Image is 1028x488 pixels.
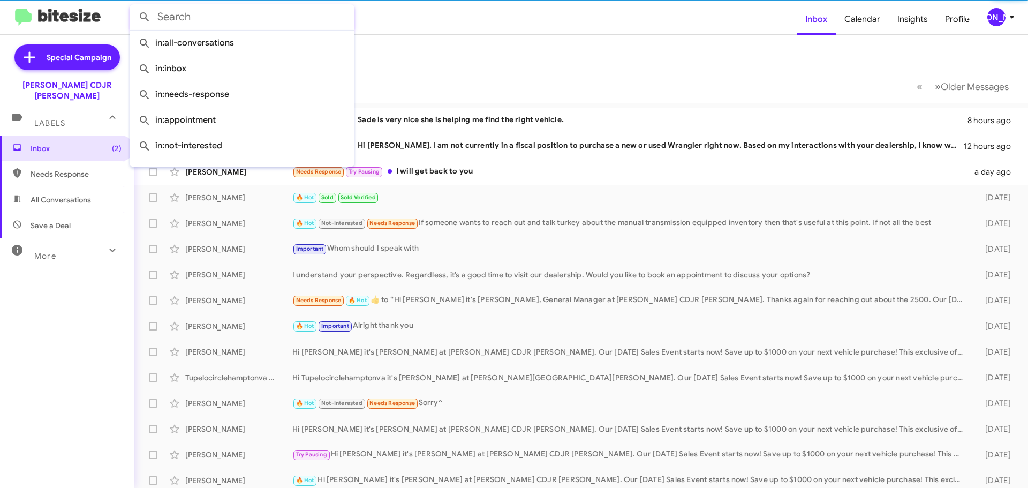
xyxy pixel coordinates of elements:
div: Hi [PERSON_NAME] it's [PERSON_NAME] at [PERSON_NAME] CDJR [PERSON_NAME]. Our [DATE] Sales Event s... [292,448,968,461]
div: [DATE] [968,218,1019,229]
span: Inbox [31,143,122,154]
span: in:appointment [138,107,346,133]
div: [PERSON_NAME] [185,424,292,434]
span: 🔥 Hot [296,322,314,329]
span: 🔥 Hot [349,297,367,304]
span: in:inbox [138,56,346,81]
div: [PERSON_NAME] [185,295,292,306]
span: 🔥 Hot [296,477,314,484]
div: [DATE] [968,347,1019,357]
div: [DATE] [968,398,1019,409]
span: in:all-conversations [138,30,346,56]
div: [PERSON_NAME] [185,398,292,409]
span: Sold Verified [341,194,376,201]
span: Needs Response [369,220,415,227]
span: Needs Response [31,169,122,179]
div: [DATE] [968,424,1019,434]
span: in:needs-response [138,81,346,107]
button: [PERSON_NAME] [978,8,1016,26]
span: Needs Response [369,400,415,407]
div: [PERSON_NAME] [185,347,292,357]
div: [PERSON_NAME] [185,244,292,254]
span: Save a Deal [31,220,71,231]
span: 🔥 Hot [296,194,314,201]
span: in:not-interested [138,133,346,159]
div: [PERSON_NAME] [185,218,292,229]
span: Not-Interested [321,400,362,407]
span: Older Messages [941,81,1009,93]
a: Insights [889,4,936,35]
span: 🔥 Hot [296,400,314,407]
div: [DATE] [968,449,1019,460]
div: Hi [PERSON_NAME] it's [PERSON_NAME] at [PERSON_NAME] CDJR [PERSON_NAME]. Our [DATE] Sales Event s... [292,474,968,486]
div: [DATE] [968,295,1019,306]
div: Hi Tupelocirclehamptonva it's [PERSON_NAME] at [PERSON_NAME][GEOGRAPHIC_DATA][PERSON_NAME]. Our [... [292,372,968,383]
span: « [917,80,923,93]
span: Important [296,245,324,252]
span: Special Campaign [47,52,111,63]
div: Sade is very nice she is helping me find the right vehicle. [292,114,967,126]
div: Alright thank you [292,320,968,332]
div: Hi [PERSON_NAME] it's [PERSON_NAME] at [PERSON_NAME] CDJR [PERSON_NAME]. Our [DATE] Sales Event s... [292,424,968,434]
div: [DATE] [968,269,1019,280]
div: [DATE] [968,372,1019,383]
div: [PERSON_NAME] [185,192,292,203]
div: I will get back to you [292,166,968,178]
span: Labels [34,118,65,128]
div: [DATE] [968,192,1019,203]
span: Try Pausing [296,451,327,458]
div: [DATE] [968,244,1019,254]
span: » [935,80,941,93]
div: If someone wants to reach out and talk turkey about the manual transmission equipped inventory th... [292,217,968,229]
button: Next [928,76,1015,97]
div: 12 hours ago [964,141,1019,152]
span: Needs Response [296,168,342,175]
span: Needs Response [296,297,342,304]
input: Search [130,4,354,30]
div: Hi [PERSON_NAME] it's [PERSON_NAME] at [PERSON_NAME] CDJR [PERSON_NAME]. Our [DATE] Sales Event s... [292,347,968,357]
span: 🔥 Hot [296,220,314,227]
div: a day ago [968,167,1019,177]
span: Not-Interested [321,220,362,227]
nav: Page navigation example [911,76,1015,97]
div: ​👍​ to “ Hi [PERSON_NAME] it's [PERSON_NAME], General Manager at [PERSON_NAME] CDJR [PERSON_NAME]... [292,294,968,306]
span: More [34,251,56,261]
div: 8 hours ago [967,115,1019,126]
a: Inbox [797,4,836,35]
span: Important [321,322,349,329]
div: I understand your perspective. Regardless, it’s a good time to visit our dealership. Would you li... [292,269,968,280]
div: Whom should I speak with [292,243,968,255]
div: [PERSON_NAME] [185,167,292,177]
div: [DATE] [968,321,1019,332]
a: Calendar [836,4,889,35]
div: [PERSON_NAME] [185,321,292,332]
div: Tupelocirclehamptonva [PERSON_NAME] [185,372,292,383]
button: Previous [910,76,929,97]
span: All Conversations [31,194,91,205]
div: [DATE] [968,475,1019,486]
span: Sold [321,194,334,201]
span: in:sold-verified [138,159,346,184]
span: Try Pausing [349,168,380,175]
a: Profile [936,4,978,35]
div: Hi [PERSON_NAME]. I am not currently in a fiscal position to purchase a new or used Wrangler righ... [292,140,964,152]
span: (2) [112,143,122,154]
div: [PERSON_NAME] [185,449,292,460]
div: Sorry^ [292,397,968,409]
div: [PERSON_NAME] [185,269,292,280]
div: [PERSON_NAME] [987,8,1006,26]
a: Special Campaign [14,44,120,70]
div: [PERSON_NAME] [185,475,292,486]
